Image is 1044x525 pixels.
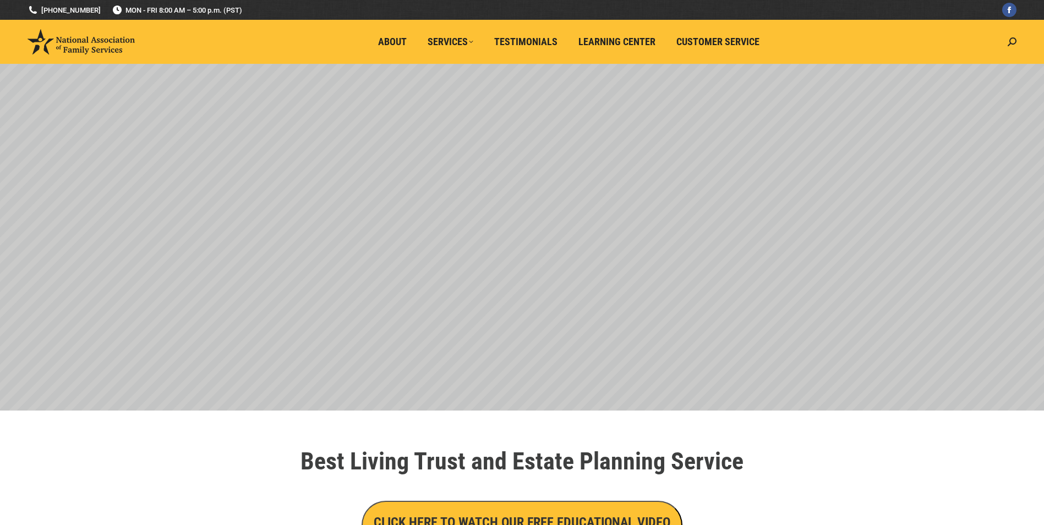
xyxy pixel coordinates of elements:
[28,29,135,54] img: National Association of Family Services
[370,31,414,52] a: About
[214,449,830,473] h1: Best Living Trust and Estate Planning Service
[676,36,759,48] span: Customer Service
[378,36,407,48] span: About
[112,5,242,15] span: MON - FRI 8:00 AM – 5:00 p.m. (PST)
[428,36,473,48] span: Services
[578,36,655,48] span: Learning Center
[571,31,663,52] a: Learning Center
[28,5,101,15] a: [PHONE_NUMBER]
[494,36,557,48] span: Testimonials
[487,31,565,52] a: Testimonials
[1002,3,1016,17] a: Facebook page opens in new window
[669,31,767,52] a: Customer Service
